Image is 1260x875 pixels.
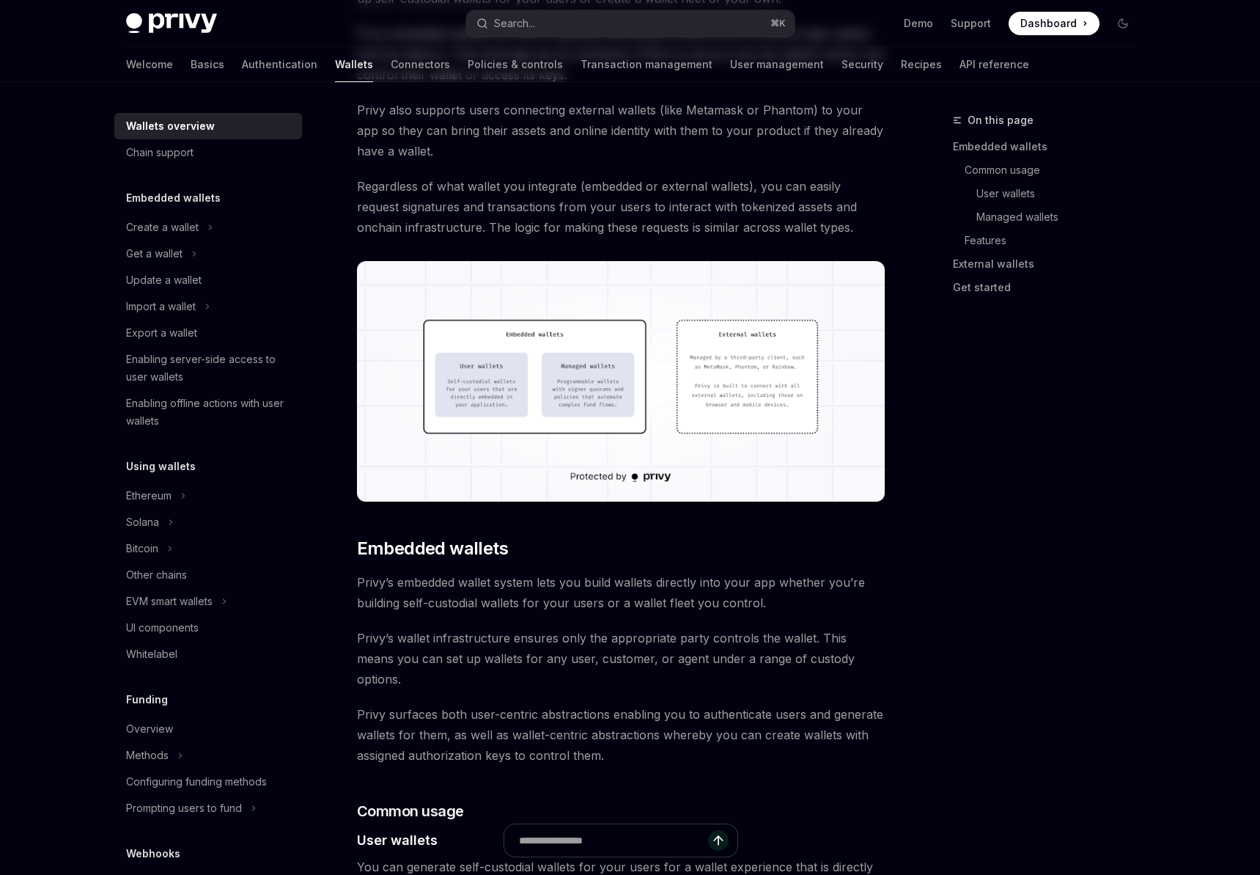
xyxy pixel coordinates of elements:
h5: Funding [126,691,168,709]
span: Common usage [357,801,464,821]
button: Send message [708,830,729,851]
button: EVM smart wallets [114,588,302,615]
button: Import a wallet [114,293,302,320]
a: Export a wallet [114,320,302,346]
h5: Embedded wallets [126,189,221,207]
a: Features [953,229,1146,252]
span: Dashboard [1020,16,1077,31]
span: Privy’s embedded wallet system lets you build wallets directly into your app whether you’re build... [357,572,885,613]
span: ⌘ K [770,18,786,29]
a: Connectors [391,47,450,82]
div: Wallets overview [126,117,215,135]
a: User wallets [953,182,1146,205]
a: Demo [904,16,933,31]
span: Privy’s wallet infrastructure ensures only the appropriate party controls the wallet. This means ... [357,628,885,689]
div: Ethereum [126,487,172,505]
div: Methods [126,747,169,764]
a: Enabling offline actions with user wallets [114,390,302,434]
a: Authentication [242,47,317,82]
button: Methods [114,742,302,769]
a: Chain support [114,139,302,166]
button: Bitcoin [114,535,302,562]
a: User management [730,47,824,82]
div: Search... [494,15,535,32]
a: Update a wallet [114,267,302,293]
a: Other chains [114,562,302,588]
h5: Webhooks [126,845,180,863]
a: Configuring funding methods [114,769,302,795]
div: Export a wallet [126,324,197,342]
a: Embedded wallets [953,135,1146,158]
a: Overview [114,716,302,742]
div: Other chains [126,566,187,584]
button: Toggle dark mode [1111,12,1135,35]
a: Security [841,47,883,82]
span: On this page [968,111,1034,129]
a: Support [951,16,991,31]
a: Basics [191,47,224,82]
div: Bitcoin [126,540,158,557]
div: Enabling server-side access to user wallets [126,351,293,386]
a: UI components [114,615,302,641]
button: Ethereum [114,483,302,509]
a: Dashboard [1009,12,1099,35]
a: Wallets overview [114,113,302,139]
input: Ask a question... [519,824,708,857]
div: Prompting users to fund [126,799,242,817]
button: Solana [114,509,302,535]
div: Overview [126,720,173,738]
button: Prompting users to fund [114,795,302,821]
div: Get a wallet [126,245,183,263]
div: UI components [126,619,199,637]
a: Welcome [126,47,173,82]
button: Get a wallet [114,241,302,267]
span: Regardless of what wallet you integrate (embedded or external wallets), you can easily request si... [357,176,885,238]
span: Embedded wallets [357,537,508,560]
span: Privy also supports users connecting external wallets (like Metamask or Phantom) to your app so t... [357,100,885,161]
h5: Using wallets [126,458,196,475]
div: Update a wallet [126,271,202,289]
div: Configuring funding methods [126,773,267,791]
a: Wallets [335,47,373,82]
div: Solana [126,513,159,531]
div: Create a wallet [126,219,199,236]
button: Search...⌘K [466,10,795,37]
a: Transaction management [581,47,712,82]
div: Whitelabel [126,645,177,663]
button: Create a wallet [114,214,302,241]
a: Get started [953,276,1146,299]
a: Common usage [953,158,1146,182]
a: External wallets [953,252,1146,276]
a: Recipes [901,47,942,82]
a: Enabling server-side access to user wallets [114,346,302,390]
a: Managed wallets [953,205,1146,229]
div: Import a wallet [126,298,196,315]
a: API reference [959,47,1029,82]
a: Whitelabel [114,641,302,667]
div: EVM smart wallets [126,593,213,610]
span: Privy surfaces both user-centric abstractions enabling you to authenticate users and generate wal... [357,704,885,766]
img: dark logo [126,13,217,34]
a: Policies & controls [468,47,563,82]
img: images/walletoverview.png [357,261,885,502]
div: Chain support [126,144,194,161]
div: Enabling offline actions with user wallets [126,395,293,430]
